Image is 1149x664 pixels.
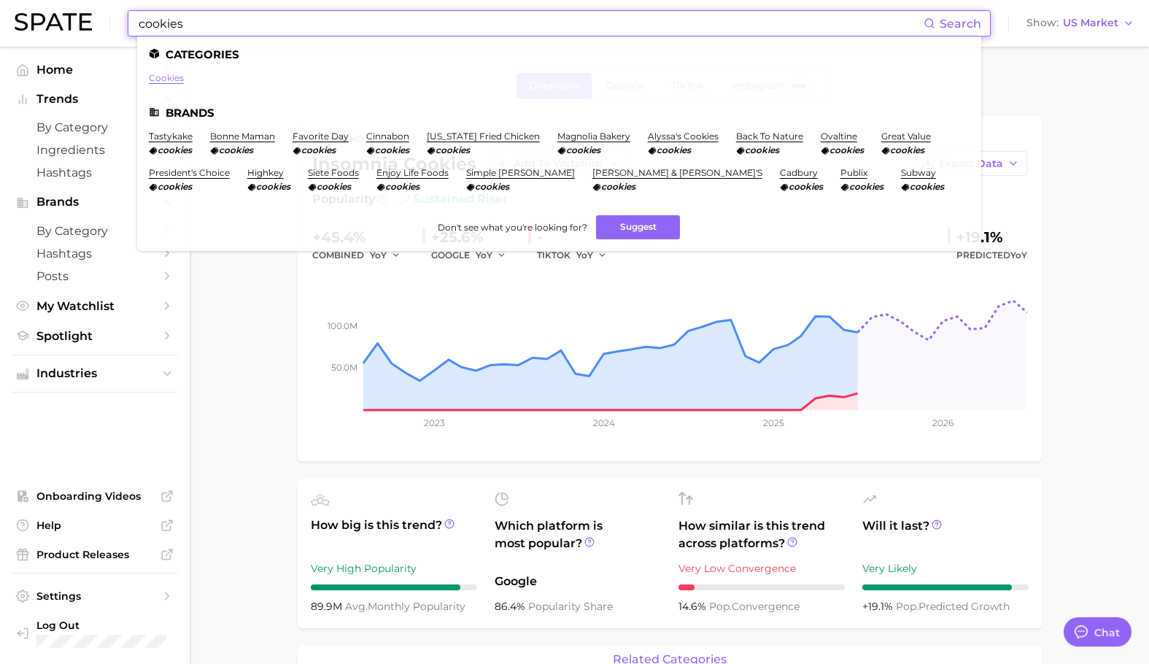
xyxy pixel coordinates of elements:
div: Very Low Convergence [678,560,845,577]
a: Help [12,514,178,536]
span: by Category [36,120,153,134]
span: Posts [36,269,153,283]
button: Brands [12,191,178,213]
tspan: 2025 [763,417,784,428]
input: Search here for a brand, industry, or ingredient [137,11,924,36]
span: Don't see what you're looking for? [438,222,587,233]
button: YoY [476,247,507,264]
a: My Watchlist [12,295,178,317]
a: by Category [12,116,178,139]
span: Brands [36,196,153,209]
a: Ingredients [12,139,178,161]
a: subway [901,167,936,178]
div: Very Likely [862,560,1029,577]
span: 86.4% [495,600,528,613]
em: cookies [256,181,290,192]
a: president's choice [149,167,230,178]
em: cookies [829,144,864,155]
a: Hashtags [12,161,178,184]
span: My Watchlist [36,299,153,313]
span: YoY [370,249,387,261]
em: cookies [158,181,192,192]
span: Onboarding Videos [36,490,153,503]
a: enjoy life foods [376,167,449,178]
a: Home [12,58,178,81]
abbr: popularity index [709,600,732,613]
a: favorite day [293,131,349,142]
div: GOOGLE [431,247,517,264]
a: simple [PERSON_NAME] [466,167,575,178]
em: cookies [601,181,635,192]
span: Ingredients [36,143,153,157]
button: YoY [576,247,608,264]
span: Trends [36,93,153,106]
a: highkey [247,167,284,178]
span: Hashtags [36,247,153,260]
span: YoY [576,249,593,261]
a: magnolia bakery [557,131,630,142]
a: Settings [12,585,178,607]
div: Very High Popularity [311,560,477,577]
div: TIKTOK [537,247,617,264]
em: cookies [890,144,924,155]
a: cinnabon [366,131,409,142]
em: cookies [158,144,192,155]
span: How big is this trend? [311,517,477,552]
span: Settings [36,590,153,603]
li: Brands [149,107,970,119]
li: Categories [149,48,970,61]
a: cookies [149,72,184,83]
a: Posts [12,265,178,287]
a: [PERSON_NAME] & [PERSON_NAME]'s [592,167,762,178]
a: Spotlight [12,325,178,347]
div: combined [312,247,411,264]
span: Google [495,573,661,590]
a: ovaltine [821,131,857,142]
button: Trends [12,88,178,110]
button: ShowUS Market [1023,14,1138,33]
tspan: 2024 [592,417,614,428]
span: convergence [709,600,800,613]
button: Industries [12,363,178,385]
span: Log Out [36,619,166,632]
button: Suggest [596,215,680,239]
span: Will it last? [862,517,1029,552]
a: Log out. Currently logged in with e-mail rcitera@verlinvest.com. [12,614,178,652]
span: Help [36,519,153,532]
tspan: 2026 [932,417,953,428]
span: Show [1026,19,1059,27]
span: Home [36,63,153,77]
span: How similar is this trend across platforms? [678,517,845,552]
em: cookies [849,181,883,192]
em: cookies [375,144,409,155]
span: US Market [1063,19,1118,27]
span: Which platform is most popular? [495,517,661,565]
em: cookies [385,181,419,192]
span: predicted growth [896,600,1010,613]
div: 9 / 10 [862,584,1029,590]
a: Onboarding Videos [12,485,178,507]
em: cookies [436,144,470,155]
span: Spotlight [36,329,153,343]
div: +19.1% [956,225,1027,249]
em: cookies [566,144,600,155]
em: cookies [657,144,691,155]
em: cookies [317,181,351,192]
a: tastykake [149,131,193,142]
a: alyssa's cookies [648,131,719,142]
span: Industries [36,367,153,380]
div: 1 / 10 [678,584,845,590]
a: Hashtags [12,242,178,265]
em: cookies [789,181,823,192]
em: cookies [910,181,944,192]
a: publix [840,167,867,178]
span: 14.6% [678,600,709,613]
abbr: average [345,600,368,613]
a: back to nature [736,131,803,142]
em: cookies [219,144,253,155]
em: cookies [301,144,336,155]
span: Hashtags [36,166,153,179]
abbr: popularity index [896,600,918,613]
em: cookies [745,144,779,155]
span: Product Releases [36,548,153,561]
